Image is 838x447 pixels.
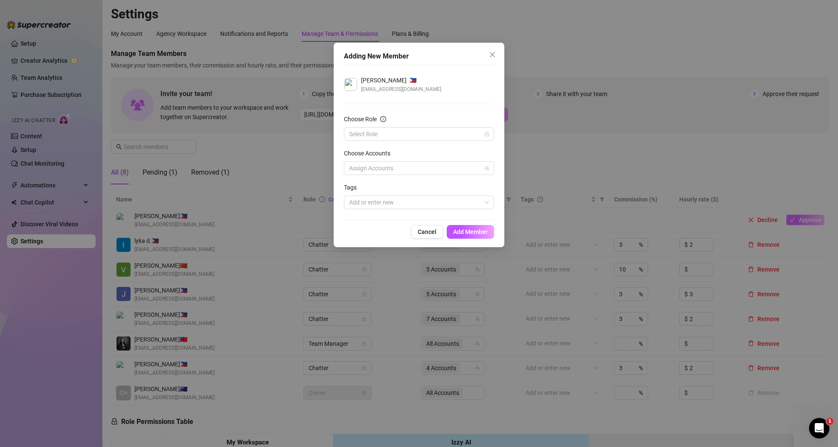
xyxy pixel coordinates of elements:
div: 🇵🇭 [361,76,441,85]
button: Add Member [447,225,494,239]
span: info-circle [380,116,386,122]
span: [PERSON_NAME] [361,76,407,85]
iframe: Intercom live chat [809,418,829,438]
span: Close [486,51,499,58]
span: Cancel [418,228,436,235]
div: Adding New Member [344,51,494,61]
span: Add Member [453,228,488,235]
label: Tags [344,183,362,192]
span: close [489,51,496,58]
div: Choose Role [344,114,377,124]
span: 1 [826,418,833,425]
label: Choose Accounts [344,149,396,158]
img: profilePics%2FlbHHqJBFASbtmuX2FP7CIRZWFdp2.jpeg [344,78,357,91]
button: Close [486,48,499,61]
span: team [484,166,489,171]
span: lock [484,131,489,137]
span: [EMAIL_ADDRESS][DOMAIN_NAME] [361,85,441,93]
button: Cancel [411,225,443,239]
